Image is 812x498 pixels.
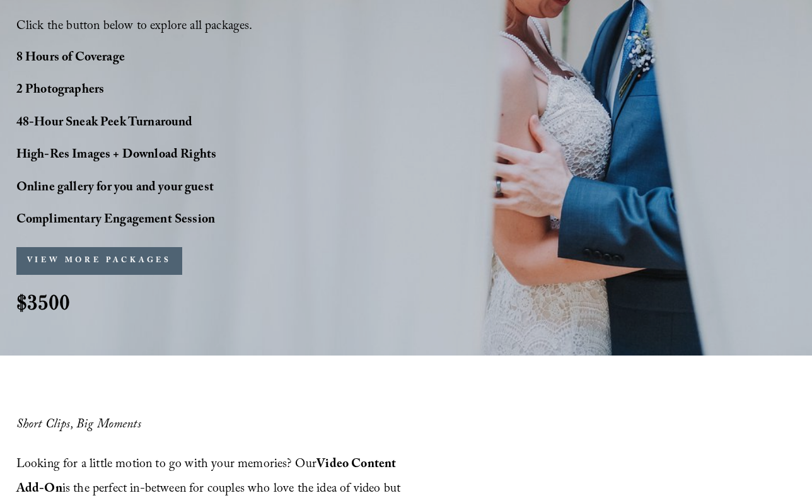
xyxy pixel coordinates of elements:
strong: 48-Hour Sneak Peek Turnaround [16,113,193,134]
strong: Complimentary Engagement Session [16,210,215,231]
strong: High-Res Images + Download Rights [16,145,217,166]
strong: 2 Photographers [16,80,105,101]
button: VIEW MORE PACKAGES [16,247,182,275]
span: Click the button below to explore all packages. [16,16,253,38]
em: Short Clips, Big Moments [16,415,141,436]
strong: 8 Hours of Coverage [16,48,125,69]
strong: Online gallery for you and your guest [16,178,214,199]
strong: $3500 [16,289,70,315]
